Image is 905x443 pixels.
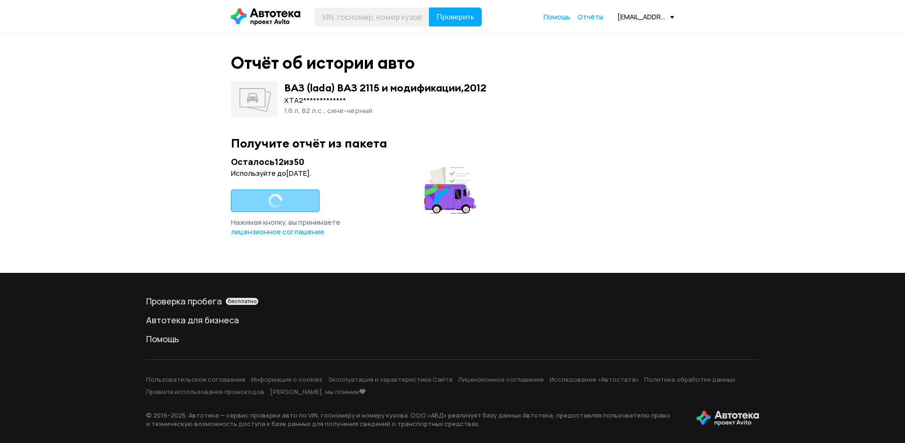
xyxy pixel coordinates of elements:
span: Нажимая кнопку, вы принимаете . [231,217,340,237]
div: Используйте до [DATE] . [231,169,479,178]
p: © 2016– 2025 . Автотека — сервис проверки авто по VIN, госномеру и номеру кузова. ООО «АБД» реали... [146,411,682,428]
button: Проверить [429,8,482,26]
a: Правила использования промокодов [146,387,264,396]
a: Помощь [543,12,570,22]
a: Пользовательское соглашение [146,375,246,384]
div: Отчёт об истории авто [231,53,415,73]
a: Исследование «Автостата» [550,375,639,384]
a: лицензионное соглашение [231,227,324,237]
a: Эксплуатация и характеристики Сайта [328,375,452,384]
a: Помощь [146,333,759,345]
a: [PERSON_NAME], мы помним [270,387,366,396]
input: VIN, госномер, номер кузова [314,8,429,26]
span: бесплатно [228,298,256,304]
div: ВАЗ (lada) ВАЗ 2115 и модификации , 2012 [284,82,486,94]
div: Получите отчёт из пакета [231,136,674,150]
div: Проверка пробега [146,295,759,307]
div: 1.6 л, 82 л.c., сине-черный [284,106,486,116]
a: Отчёты [577,12,603,22]
span: Отчёты [577,12,603,21]
span: Проверить [436,13,474,21]
div: [EMAIL_ADDRESS][DOMAIN_NAME] [617,12,674,21]
a: Политика обработки данных [644,375,735,384]
a: Информация о cookies [251,375,322,384]
a: Автотека для бизнеса [146,314,759,326]
img: tWS6KzJlK1XUpy65r7uaHVIs4JI6Dha8Nraz9T2hA03BhoCc4MtbvZCxBLwJIh+mQSIAkLBJpqMoKVdP8sONaFJLCz6I0+pu7... [697,411,759,426]
a: Проверка пробегабесплатно [146,295,759,307]
div: Осталось 12 из 50 [231,156,479,168]
a: Лицензионное соглашение [458,375,544,384]
span: Помощь [543,12,570,21]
